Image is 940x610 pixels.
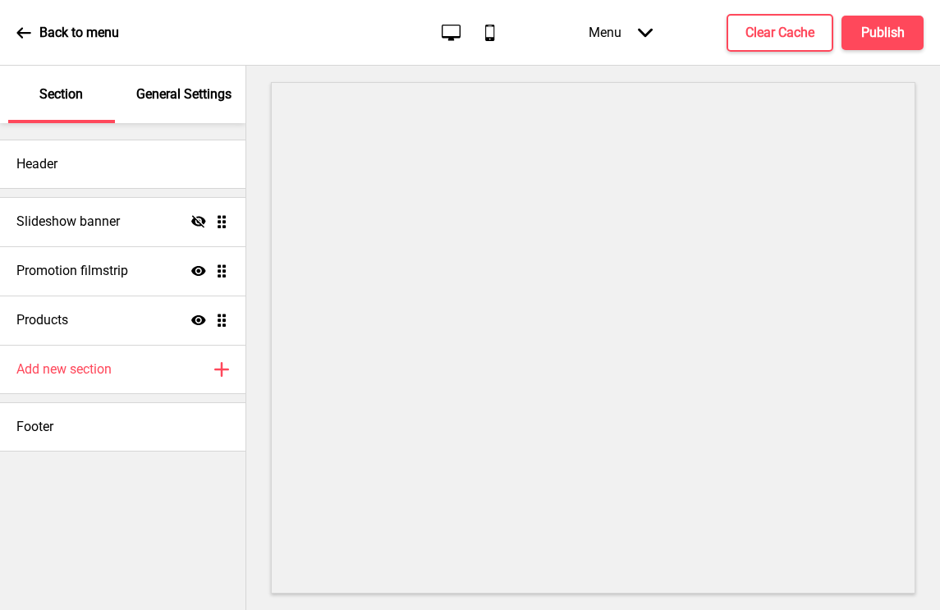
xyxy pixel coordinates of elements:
[39,85,83,103] p: Section
[745,24,814,42] h4: Clear Cache
[841,16,924,50] button: Publish
[727,14,833,52] button: Clear Cache
[16,155,57,173] h4: Header
[136,85,232,103] p: General Settings
[39,24,119,42] p: Back to menu
[861,24,905,42] h4: Publish
[16,418,53,436] h4: Footer
[16,11,119,55] a: Back to menu
[16,262,128,280] h4: Promotion filmstrip
[572,8,669,57] div: Menu
[16,213,120,231] h4: Slideshow banner
[16,360,112,378] h4: Add new section
[16,311,68,329] h4: Products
